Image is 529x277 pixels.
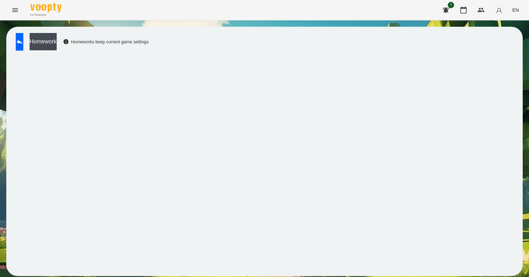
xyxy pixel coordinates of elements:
div: Homeworks keep current game settings [63,39,149,45]
button: Menu [8,3,23,18]
span: 1 [448,2,454,8]
button: Homework [30,33,57,50]
button: EN [510,4,521,16]
img: avatar_s.png [495,6,503,14]
span: For Business [30,13,62,17]
img: Voopty Logo [30,3,62,12]
span: EN [512,7,519,13]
